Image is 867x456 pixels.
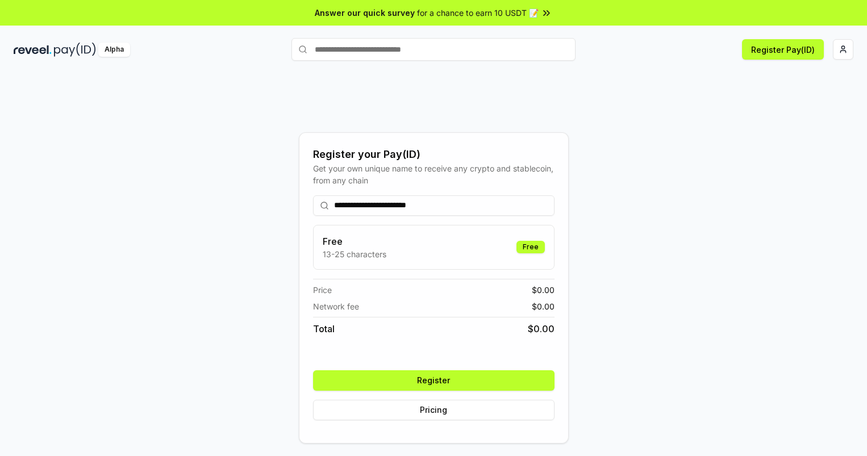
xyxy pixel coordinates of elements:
[313,370,555,391] button: Register
[313,284,332,296] span: Price
[14,43,52,57] img: reveel_dark
[323,235,386,248] h3: Free
[313,322,335,336] span: Total
[516,241,545,253] div: Free
[528,322,555,336] span: $ 0.00
[323,248,386,260] p: 13-25 characters
[313,162,555,186] div: Get your own unique name to receive any crypto and stablecoin, from any chain
[313,300,359,312] span: Network fee
[532,300,555,312] span: $ 0.00
[54,43,96,57] img: pay_id
[313,400,555,420] button: Pricing
[98,43,130,57] div: Alpha
[417,7,539,19] span: for a chance to earn 10 USDT 📝
[532,284,555,296] span: $ 0.00
[313,147,555,162] div: Register your Pay(ID)
[315,7,415,19] span: Answer our quick survey
[742,39,824,60] button: Register Pay(ID)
